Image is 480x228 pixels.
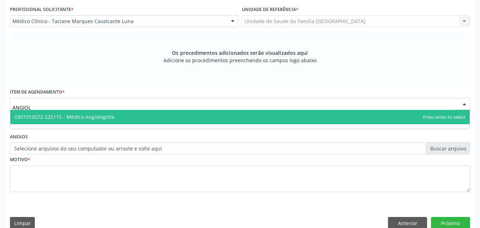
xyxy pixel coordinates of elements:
[172,49,308,57] span: Os procedimentos adicionados serão visualizados aqui
[242,4,298,15] label: Unidade de referência
[12,100,455,115] input: Buscar por procedimento
[10,132,28,143] label: Anexos
[15,113,114,120] span: 0301010072-225115 - Médico Angiologista
[10,87,65,98] label: Item de agendamento
[10,154,30,165] label: Motivo
[163,57,317,64] span: Adicione os procedimentos preenchendo os campos logo abaixo
[12,18,224,25] span: Médico Clínico - Taciane Marques Cavalcante Luna
[10,4,74,15] label: Profissional Solicitante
